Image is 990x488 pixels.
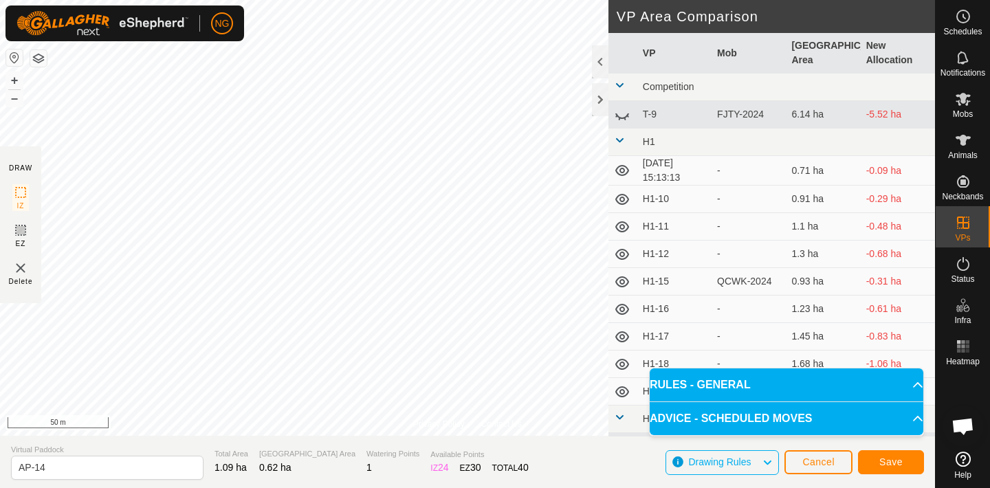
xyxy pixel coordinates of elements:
span: IZ [17,201,25,211]
td: 0.71 ha [786,156,860,186]
a: Help [936,446,990,485]
td: 0.93 ha [786,268,860,296]
div: IZ [430,461,448,475]
button: – [6,90,23,107]
span: 24 [438,462,449,473]
th: [GEOGRAPHIC_DATA] Area [786,33,860,74]
span: H1 [643,136,655,147]
span: 0.62 ha [259,462,291,473]
td: 1.3 ha [786,241,860,268]
p-accordion-header: ADVICE - SCHEDULED MOVES [650,402,923,435]
td: H1-12 [637,241,712,268]
div: - [717,219,780,234]
div: - [717,329,780,344]
div: Open chat [943,406,984,447]
span: H2 [643,413,655,424]
td: H1-15 [637,268,712,296]
span: 30 [470,462,481,473]
span: Delete [9,276,33,287]
div: - [717,164,780,178]
span: Neckbands [942,192,983,201]
td: H1-18 [637,351,712,378]
span: Animals [948,151,978,159]
span: RULES - GENERAL [650,377,751,393]
p-accordion-header: RULES - GENERAL [650,368,923,401]
img: Gallagher Logo [16,11,188,36]
td: 1.45 ha [786,323,860,351]
button: Save [858,450,924,474]
td: 0.91 ha [786,186,860,213]
td: -0.09 ha [861,156,935,186]
h2: VP Area Comparison [617,8,935,25]
div: EZ [460,461,481,475]
td: H1-11 [637,213,712,241]
td: H1-10 [637,186,712,213]
div: QCWK-2024 [717,274,780,289]
button: Reset Map [6,49,23,66]
div: - [717,302,780,316]
div: - [717,192,780,206]
th: Mob [712,33,786,74]
div: DRAW [9,163,32,173]
span: Infra [954,316,971,324]
button: + [6,72,23,89]
td: [DATE] 15:13:13 [637,156,712,186]
div: - [717,357,780,371]
td: -0.61 ha [861,296,935,323]
span: Drawing Rules [688,456,751,467]
td: -0.68 ha [861,241,935,268]
button: Cancel [784,450,852,474]
td: -0.31 ha [861,268,935,296]
span: [GEOGRAPHIC_DATA] Area [259,448,355,460]
span: Notifications [940,69,985,77]
td: T-9 [637,101,712,129]
span: Available Points [430,449,528,461]
span: 40 [518,462,529,473]
span: 1.09 ha [214,462,247,473]
th: VP [637,33,712,74]
td: 1.1 ha [786,213,860,241]
span: NG [215,16,230,31]
span: Mobs [953,110,973,118]
div: - [717,247,780,261]
span: Competition [643,81,694,92]
span: Save [879,456,903,467]
span: ADVICE - SCHEDULED MOVES [650,410,812,427]
td: 1.23 ha [786,296,860,323]
span: 1 [366,462,372,473]
img: VP [12,260,29,276]
div: TOTAL [492,461,529,475]
td: H1-16 [637,296,712,323]
th: New Allocation [861,33,935,74]
span: Status [951,275,974,283]
td: -1.06 ha [861,351,935,378]
td: 1.68 ha [786,351,860,378]
span: Heatmap [946,357,980,366]
a: Privacy Policy [413,418,465,430]
span: Cancel [802,456,835,467]
span: Schedules [943,27,982,36]
span: Help [954,471,971,479]
span: EZ [16,239,26,249]
span: VPs [955,234,970,242]
td: 6.14 ha [786,101,860,129]
td: H1-9 [637,378,712,406]
span: Watering Points [366,448,419,460]
div: FJTY-2024 [717,107,780,122]
span: Total Area [214,448,248,460]
span: Virtual Paddock [11,444,203,456]
td: H2-12 [637,433,712,461]
button: Map Layers [30,50,47,67]
td: H1-17 [637,323,712,351]
td: -0.48 ha [861,213,935,241]
td: -0.83 ha [861,323,935,351]
td: -0.29 ha [861,186,935,213]
a: Contact Us [481,418,522,430]
td: -5.52 ha [861,101,935,129]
